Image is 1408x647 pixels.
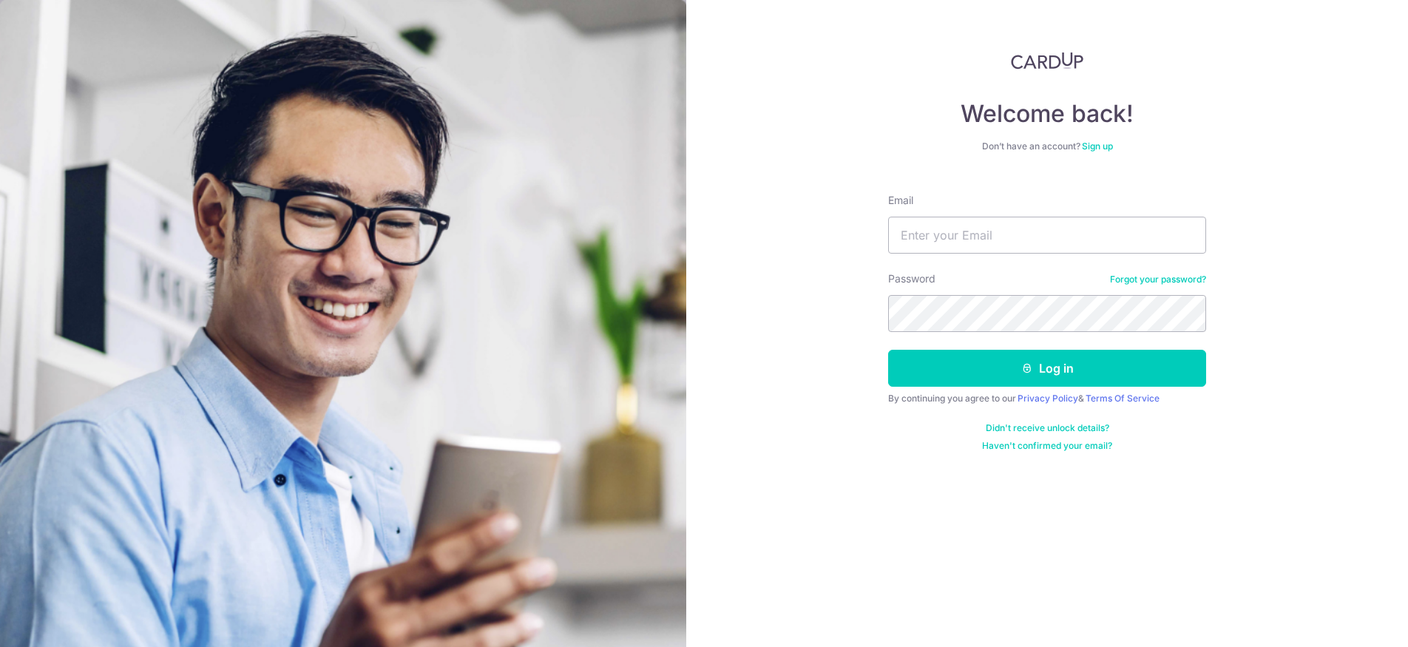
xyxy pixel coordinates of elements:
[1082,140,1113,152] a: Sign up
[1086,393,1160,404] a: Terms Of Service
[888,193,913,208] label: Email
[982,440,1112,452] a: Haven't confirmed your email?
[888,99,1206,129] h4: Welcome back!
[986,422,1109,434] a: Didn't receive unlock details?
[1011,52,1083,70] img: CardUp Logo
[1018,393,1078,404] a: Privacy Policy
[888,393,1206,404] div: By continuing you agree to our &
[888,140,1206,152] div: Don’t have an account?
[888,350,1206,387] button: Log in
[1110,274,1206,285] a: Forgot your password?
[888,271,935,286] label: Password
[888,217,1206,254] input: Enter your Email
